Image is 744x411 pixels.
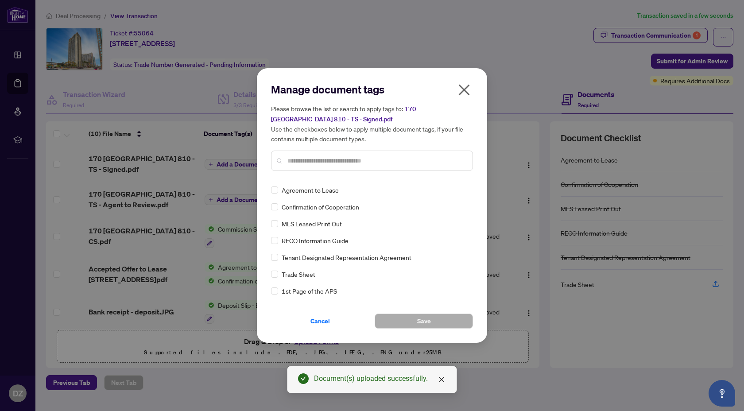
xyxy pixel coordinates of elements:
[375,314,473,329] button: Save
[282,202,359,212] span: Confirmation of Cooperation
[437,375,446,384] a: Close
[310,314,330,328] span: Cancel
[271,104,473,143] h5: Please browse the list or search to apply tags to: Use the checkboxes below to apply multiple doc...
[271,314,369,329] button: Cancel
[282,185,339,195] span: Agreement to Lease
[282,269,315,279] span: Trade Sheet
[282,252,411,262] span: Tenant Designated Representation Agreement
[314,373,446,384] div: Document(s) uploaded successfully.
[438,376,445,383] span: close
[282,219,342,229] span: MLS Leased Print Out
[298,373,309,384] span: check-circle
[282,286,337,296] span: 1st Page of the APS
[282,236,349,245] span: RECO Information Guide
[457,83,471,97] span: close
[709,380,735,407] button: Open asap
[271,82,473,97] h2: Manage document tags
